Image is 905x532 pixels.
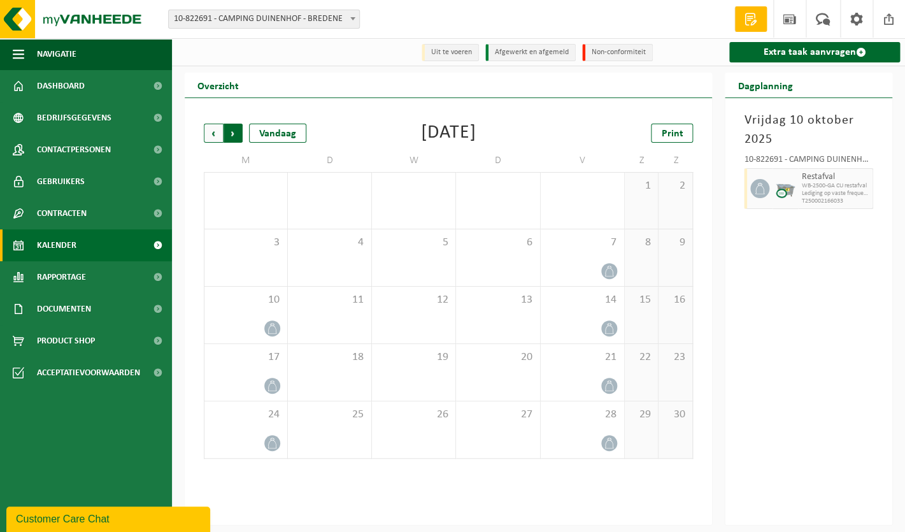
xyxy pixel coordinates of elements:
[37,38,76,70] span: Navigatie
[651,124,693,143] a: Print
[204,149,288,172] td: M
[631,179,652,193] span: 1
[659,149,693,172] td: Z
[288,149,372,172] td: D
[631,350,652,364] span: 22
[462,408,533,422] span: 27
[37,166,85,198] span: Gebruikers
[744,155,873,168] div: 10-822691 - CAMPING DUINENHOF - BREDENE
[661,129,683,139] span: Print
[547,408,618,422] span: 28
[801,182,869,190] span: WB-2500-GA CU restafval
[294,408,365,422] span: 25
[294,350,365,364] span: 18
[37,261,86,293] span: Rapportage
[665,350,686,364] span: 23
[6,504,213,532] iframe: chat widget
[37,293,91,325] span: Documenten
[665,179,686,193] span: 2
[224,124,243,143] span: Volgende
[541,149,625,172] td: V
[378,408,449,422] span: 26
[665,236,686,250] span: 9
[665,293,686,307] span: 16
[725,73,805,97] h2: Dagplanning
[211,293,281,307] span: 10
[211,408,281,422] span: 24
[801,190,869,198] span: Lediging op vaste frequentie
[37,198,87,229] span: Contracten
[204,124,223,143] span: Vorige
[582,44,653,61] li: Non-conformiteit
[485,44,576,61] li: Afgewerkt en afgemeld
[422,44,479,61] li: Uit te voeren
[421,124,476,143] div: [DATE]
[37,229,76,261] span: Kalender
[294,293,365,307] span: 11
[625,149,659,172] td: Z
[294,236,365,250] span: 4
[37,102,111,134] span: Bedrijfsgegevens
[372,149,456,172] td: W
[801,198,869,205] span: T250002166033
[462,293,533,307] span: 13
[547,236,618,250] span: 7
[211,236,281,250] span: 3
[801,172,869,182] span: Restafval
[378,350,449,364] span: 19
[37,134,111,166] span: Contactpersonen
[456,149,540,172] td: D
[168,10,360,29] span: 10-822691 - CAMPING DUINENHOF - BREDENE
[378,236,449,250] span: 5
[547,293,618,307] span: 14
[631,408,652,422] span: 29
[729,42,900,62] a: Extra taak aanvragen
[665,408,686,422] span: 30
[547,350,618,364] span: 21
[378,293,449,307] span: 12
[462,236,533,250] span: 6
[185,73,252,97] h2: Overzicht
[744,111,873,149] h3: Vrijdag 10 oktober 2025
[37,70,85,102] span: Dashboard
[249,124,306,143] div: Vandaag
[37,357,140,389] span: Acceptatievoorwaarden
[631,236,652,250] span: 8
[211,350,281,364] span: 17
[776,179,795,198] img: WB-2500-CU
[462,350,533,364] span: 20
[37,325,95,357] span: Product Shop
[631,293,652,307] span: 15
[169,10,359,28] span: 10-822691 - CAMPING DUINENHOF - BREDENE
